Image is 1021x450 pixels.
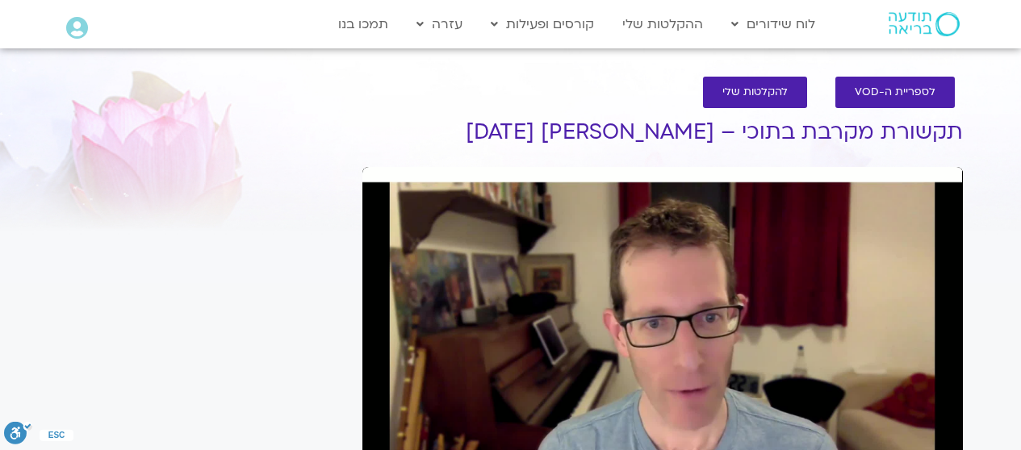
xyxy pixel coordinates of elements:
[723,9,823,40] a: לוח שידורים
[483,9,602,40] a: קורסים ופעילות
[408,9,471,40] a: עזרה
[362,120,963,144] h1: תקשורת מקרבת בתוכי – [PERSON_NAME] [DATE]
[330,9,396,40] a: תמכו בנו
[703,77,807,108] a: להקלטות שלי
[835,77,955,108] a: לספריית ה-VOD
[614,9,711,40] a: ההקלטות שלי
[855,86,935,98] span: לספריית ה-VOD
[889,12,960,36] img: תודעה בריאה
[722,86,788,98] span: להקלטות שלי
